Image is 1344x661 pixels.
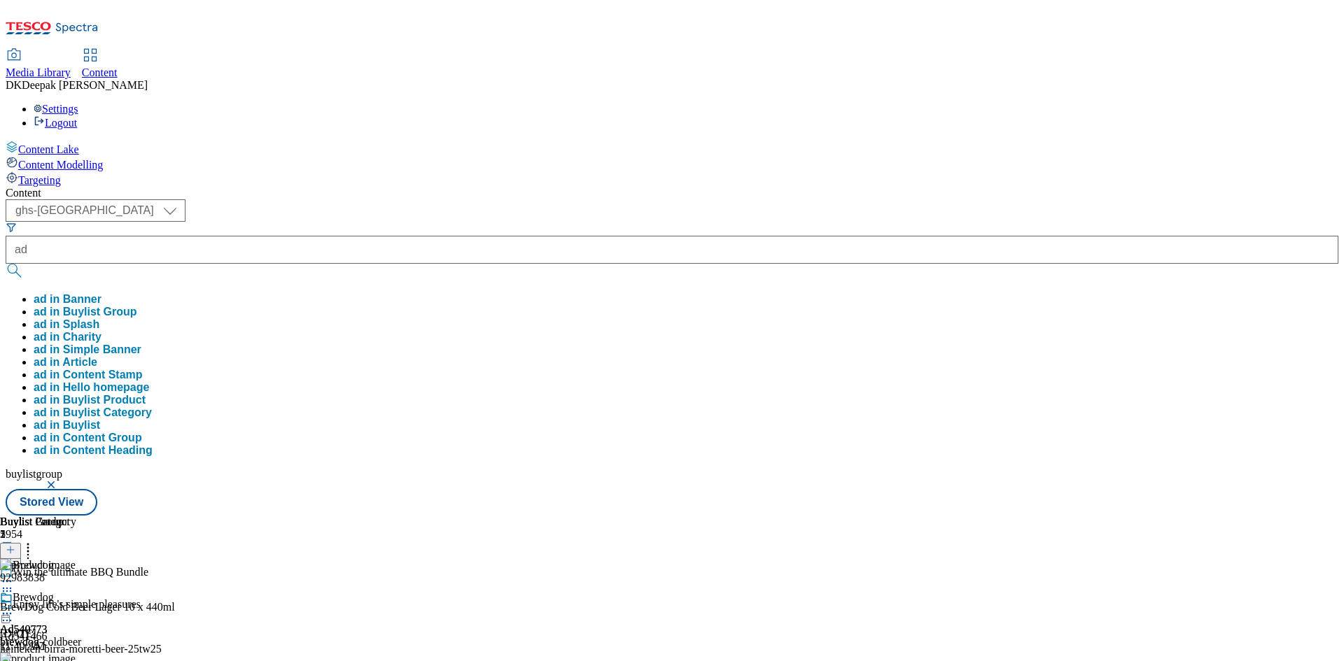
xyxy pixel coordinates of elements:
span: buylistgroup [6,468,62,480]
button: ad in Buylist Group [34,306,137,318]
button: ad in Banner [34,293,101,306]
div: Content [6,187,1338,199]
span: Deepak [PERSON_NAME] [22,79,148,91]
svg: Search Filters [6,222,17,233]
a: Content Lake [6,141,1338,156]
span: Media Library [6,66,71,78]
button: ad in Buylist Category [34,406,152,419]
button: ad in Content Stamp [34,369,143,381]
a: Content [82,50,118,79]
a: Media Library [6,50,71,79]
a: Targeting [6,171,1338,187]
span: DK [6,79,22,91]
span: Targeting [18,174,61,186]
div: ad in [34,331,101,343]
button: ad in Simple Banner [34,343,141,356]
button: ad in Charity [34,331,101,343]
span: Content [82,66,118,78]
div: ad in [34,406,152,419]
span: Content Group [63,432,142,443]
span: Content Modelling [18,159,103,171]
span: Buylist Group [63,306,137,318]
a: Settings [34,103,78,115]
div: ad in [34,432,142,444]
button: ad in Hello homepage [34,381,149,394]
button: ad in Content Heading [34,444,153,457]
button: ad in Content Group [34,432,142,444]
button: ad in Buylist [34,419,100,432]
span: Content Stamp [63,369,143,381]
span: Charity [63,331,101,343]
a: Logout [34,117,77,129]
span: Content Lake [18,143,79,155]
input: Search [6,236,1338,264]
button: ad in Splash [34,318,99,331]
div: ad in [34,306,137,318]
button: Stored View [6,489,97,516]
span: Buylist Category [63,406,152,418]
button: ad in Article [34,356,97,369]
a: Content Modelling [6,156,1338,171]
button: ad in Buylist Product [34,394,146,406]
div: ad in [34,369,143,381]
